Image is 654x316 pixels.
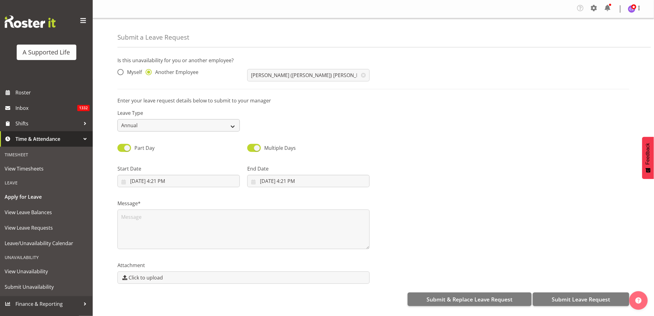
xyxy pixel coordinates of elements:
label: Start Date [117,165,240,172]
span: Feedback [645,143,651,165]
a: View Leave Balances [2,205,91,220]
a: View Timesheets [2,161,91,176]
span: Finance & Reporting [15,299,80,309]
span: Roster [15,88,90,97]
span: Time & Attendance [15,134,80,144]
button: Submit & Replace Leave Request [408,292,532,306]
a: Apply for Leave [2,189,91,205]
p: Is this unavailability for you or another employee? [117,57,629,64]
span: Apply for Leave [5,192,88,201]
span: Leave/Unavailability Calendar [5,239,88,248]
span: Multiple Days [264,145,296,151]
span: View Unavailability [5,267,88,276]
span: Inbox [15,103,77,113]
span: View Leave Requests [5,223,88,232]
span: Click to upload [129,274,163,281]
span: Submit Leave Request [552,295,610,303]
label: Leave Type [117,109,240,117]
span: Submit Unavailability [5,282,88,292]
button: Submit Leave Request [533,292,629,306]
div: Leave [2,176,91,189]
span: View Timesheets [5,164,88,173]
button: Feedback - Show survey [642,137,654,179]
div: Timesheet [2,148,91,161]
img: chloe-spackman5858.jpg [628,5,635,13]
label: End Date [247,165,370,172]
label: Message* [117,200,370,207]
input: Click to select... [247,175,370,187]
div: A Supported Life [23,48,70,57]
a: View Leave Requests [2,220,91,236]
span: Myself [124,69,142,75]
span: Another Employee [152,69,198,75]
img: help-xxl-2.png [635,297,642,304]
a: Leave/Unavailability Calendar [2,236,91,251]
input: Select Employee [247,69,370,81]
span: Submit & Replace Leave Request [427,295,512,303]
p: Enter your leave request details below to submit to your manager [117,97,629,104]
input: Click to select... [117,175,240,187]
img: Rosterit website logo [5,15,56,28]
span: Part Day [134,145,155,151]
a: View Unavailability [2,264,91,279]
span: 1332 [77,105,90,111]
span: Shifts [15,119,80,128]
h4: Submit a Leave Request [117,34,189,41]
div: Unavailability [2,251,91,264]
label: Attachment [117,262,370,269]
span: View Leave Balances [5,208,88,217]
a: Submit Unavailability [2,279,91,295]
